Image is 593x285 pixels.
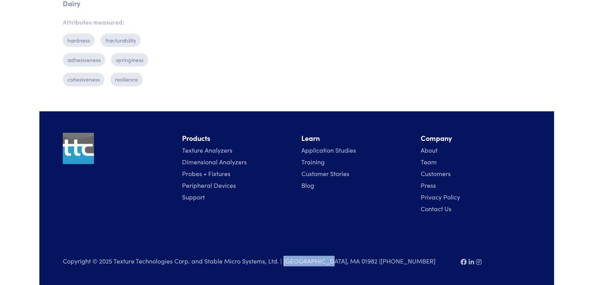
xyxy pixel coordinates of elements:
[63,2,173,5] p: Dairy
[111,53,148,66] p: springiness
[301,169,349,178] a: Customer Stories
[301,157,325,166] a: Training
[301,181,314,189] a: Blog
[182,181,236,189] a: Peripheral Devices
[421,157,437,166] a: Team
[421,133,531,144] li: Company
[63,17,173,27] p: Attributes measured:
[63,133,94,164] img: ttc_logo_1x1_v1.0.png
[301,146,356,154] a: Application Studies
[110,73,143,86] p: resilience
[182,192,205,201] a: Support
[63,73,104,86] p: cohesiveness
[101,34,141,47] p: fracturability
[421,146,437,154] a: About
[63,53,105,66] p: adhesiveness
[182,133,292,144] li: Products
[381,256,435,265] a: [PHONE_NUMBER]
[182,169,230,178] a: Probes + Fixtures
[421,181,436,189] a: Press
[63,34,95,47] p: hardness
[421,192,460,201] a: Privacy Policy
[182,146,232,154] a: Texture Analyzers
[63,256,451,266] p: Copyright © 2025 Texture Technologies Corp. and Stable Micro Systems, Ltd. | [GEOGRAPHIC_DATA], M...
[421,169,451,178] a: Customers
[182,157,247,166] a: Dimensional Analyzers
[301,133,411,144] li: Learn
[421,204,451,213] a: Contact Us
